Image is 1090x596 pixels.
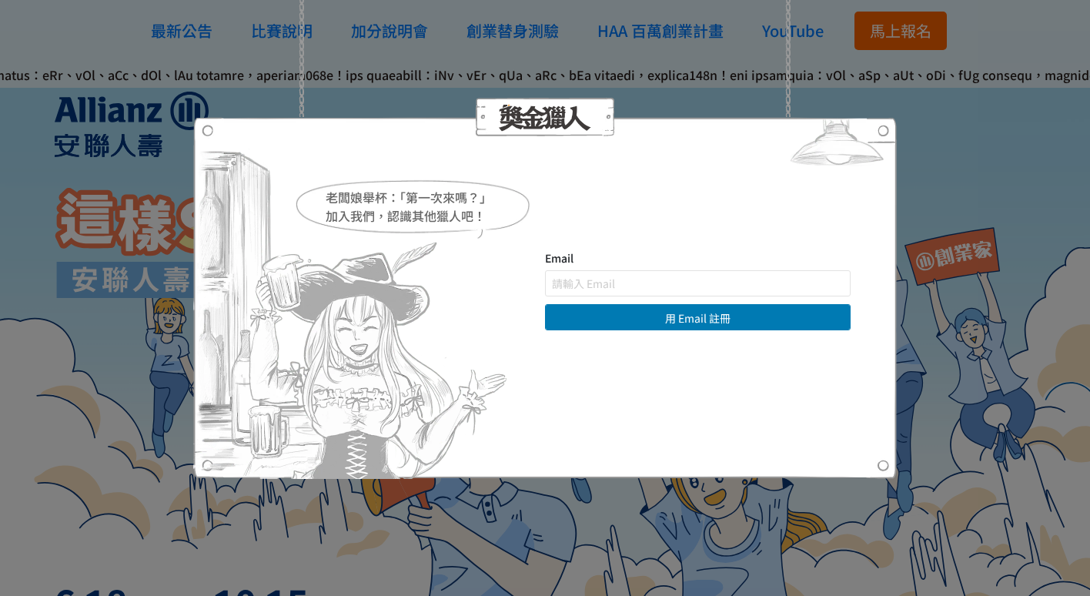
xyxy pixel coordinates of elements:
[545,250,573,266] label: Email
[326,188,532,206] div: 老闆娘舉杯：「第一次來嗎？」
[193,117,513,479] img: Hostess
[326,206,532,225] div: 加入我們，認識其他獵人吧！
[777,117,897,175] img: Light
[545,304,851,330] button: 用 Email 註冊
[545,270,851,296] input: 請輸入 Email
